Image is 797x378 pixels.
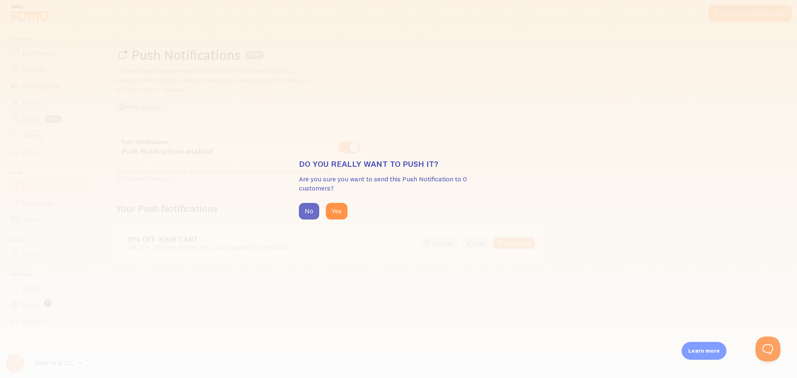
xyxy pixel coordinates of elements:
h3: Do you really want to push it? [299,159,498,169]
button: Yes [326,203,347,219]
div: Learn more [682,342,726,360]
iframe: Help Scout Beacon - Open [755,337,780,361]
p: Learn more [688,347,720,355]
p: Are you sure you want to send this Push Notification to 0 customers? [299,174,498,193]
button: No [299,203,319,219]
